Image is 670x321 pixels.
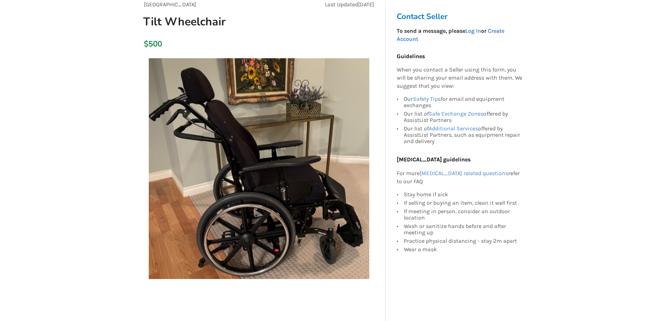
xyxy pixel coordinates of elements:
[144,1,196,8] span: [GEOGRAPHIC_DATA]
[404,110,523,124] div: Our list of offered by AssistList Partners
[429,125,478,132] a: Additional Services
[404,124,523,144] div: Our list of offered by AssistList Partners, such as equipment repair and delivery
[397,27,504,42] strong: To send a message, please or
[404,222,523,237] div: Wash or sanitize hands before and after meeting up
[358,1,374,8] span: [DATE]
[397,53,425,60] b: Guidelines
[413,95,441,102] a: Safety Tips
[149,58,369,279] img: tilt wheelchair-wheelchair-mobility-surrey-assistlist-listing
[465,27,481,34] a: Log In
[397,12,526,21] h3: Contact Seller
[397,169,523,186] p: For more refer to our FAQ
[138,14,304,29] h1: Tilt Wheelchair
[420,170,508,177] a: [MEDICAL_DATA] related questions
[429,110,483,117] a: Safe Exchange Zones
[397,156,471,163] b: [MEDICAL_DATA] guidelines
[404,199,523,207] div: If selling or buying an item, clean it well first
[404,191,523,199] div: Stay home if sick
[404,237,523,245] div: Practice physical distancing - stay 2m apart
[404,207,523,222] div: If meeting in person, consider an outdoor location
[404,245,523,253] div: Wear a mask
[404,96,523,110] div: Our for email and equipment exchanges
[144,39,148,49] div: $500
[325,1,358,8] span: Last Updated
[397,66,523,91] p: When you contact a Seller using this form, you will be sharing your email address with them. We s...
